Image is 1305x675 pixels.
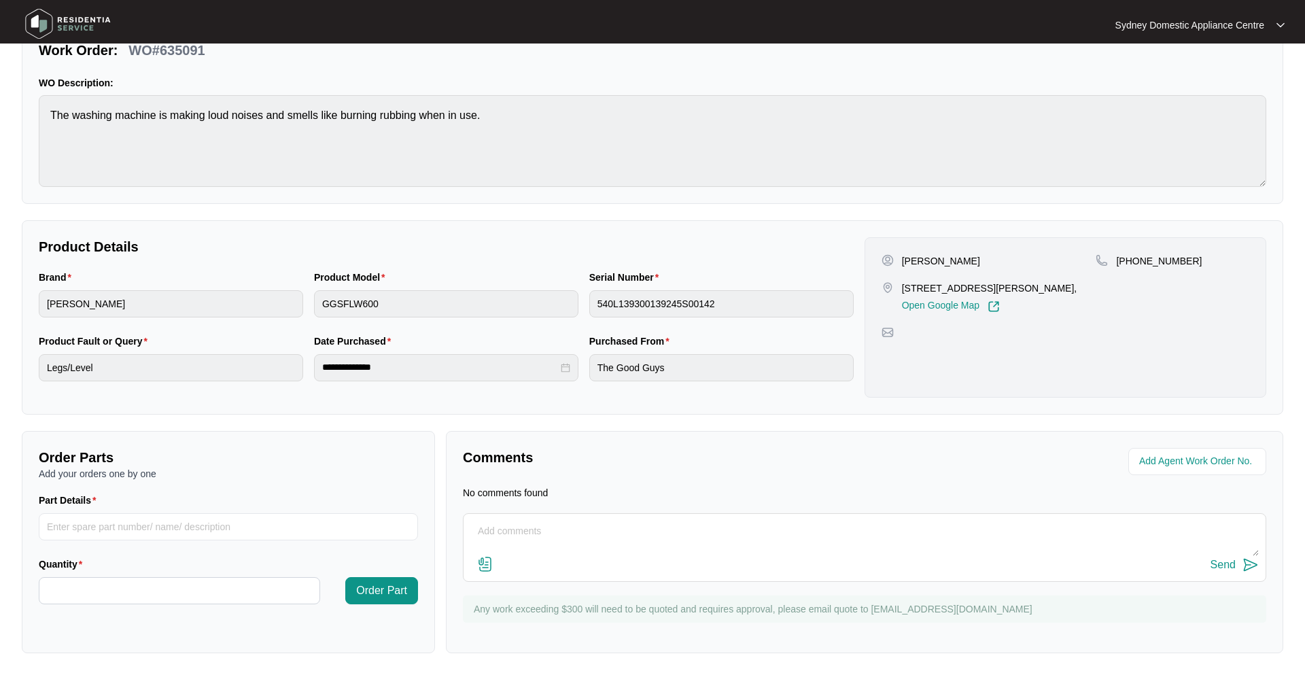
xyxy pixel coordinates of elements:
p: WO Description: [39,76,1266,90]
label: Product Model [314,271,391,284]
button: Order Part [345,577,418,604]
p: [STREET_ADDRESS][PERSON_NAME], [902,281,1077,295]
label: Product Fault or Query [39,334,153,348]
label: Quantity [39,557,88,571]
textarea: The washing machine is making loud noises and smells like burning rubbing when in use. [39,95,1266,187]
p: Work Order: [39,41,118,60]
p: Any work exceeding $300 will need to be quoted and requires approval, please email quote to [EMAI... [474,602,1259,616]
img: Link-External [988,300,1000,313]
button: Send [1211,556,1259,574]
p: No comments found [463,486,548,500]
input: Purchased From [589,354,854,381]
p: Add your orders one by one [39,467,418,481]
label: Date Purchased [314,334,396,348]
a: Open Google Map [902,300,1000,313]
p: Order Parts [39,448,418,467]
p: Product Details [39,237,854,256]
label: Part Details [39,494,102,507]
input: Serial Number [589,290,854,317]
input: Add Agent Work Order No. [1139,453,1258,470]
img: residentia service logo [20,3,116,44]
img: map-pin [882,326,894,339]
p: WO#635091 [128,41,205,60]
div: Send [1211,559,1236,571]
p: Comments [463,448,855,467]
img: map-pin [882,281,894,294]
input: Product Fault or Query [39,354,303,381]
input: Product Model [314,290,578,317]
img: send-icon.svg [1242,557,1259,573]
label: Serial Number [589,271,664,284]
label: Purchased From [589,334,675,348]
p: [PHONE_NUMBER] [1116,254,1202,268]
input: Quantity [39,578,319,604]
input: Date Purchased [322,360,558,375]
label: Brand [39,271,77,284]
span: Order Part [356,583,407,599]
img: user-pin [882,254,894,266]
img: dropdown arrow [1276,22,1285,29]
p: [PERSON_NAME] [902,254,980,268]
img: file-attachment-doc.svg [477,556,493,572]
p: Sydney Domestic Appliance Centre [1115,18,1264,32]
input: Brand [39,290,303,317]
input: Part Details [39,513,418,540]
img: map-pin [1096,254,1108,266]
